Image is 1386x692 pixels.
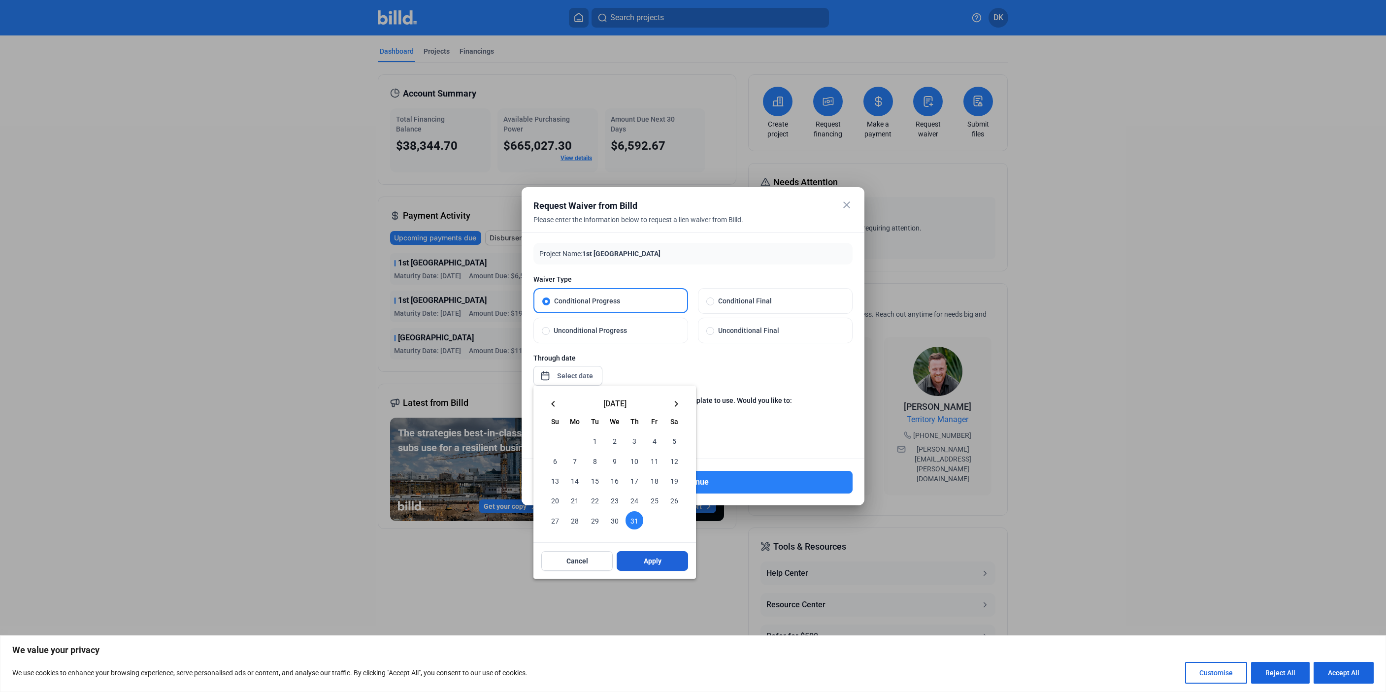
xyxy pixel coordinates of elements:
[12,667,528,679] p: We use cookies to enhance your browsing experience, serve personalised ads or content, and analys...
[585,471,605,491] button: July 15, 2025
[605,431,625,451] button: July 2, 2025
[630,418,639,426] span: Th
[585,431,605,451] button: July 1, 2025
[606,432,624,450] span: 2
[664,491,684,510] button: July 26, 2025
[586,472,604,490] span: 15
[563,399,666,407] span: [DATE]
[605,451,625,471] button: July 9, 2025
[617,551,688,571] button: Apply
[545,510,565,530] button: July 27, 2025
[670,398,682,410] mat-icon: keyboard_arrow_right
[585,451,605,471] button: July 8, 2025
[586,432,604,450] span: 1
[626,472,643,490] span: 17
[547,398,559,410] mat-icon: keyboard_arrow_left
[546,472,564,490] span: 13
[586,452,604,470] span: 8
[664,471,684,491] button: July 19, 2025
[664,431,684,451] button: July 5, 2025
[566,492,584,509] span: 21
[645,472,663,490] span: 18
[541,551,613,571] button: Cancel
[565,451,585,471] button: July 7, 2025
[545,451,565,471] button: July 6, 2025
[1185,662,1247,684] button: Customise
[626,492,643,509] span: 24
[625,451,644,471] button: July 10, 2025
[606,452,624,470] span: 9
[12,644,1374,656] p: We value your privacy
[644,431,664,451] button: July 4, 2025
[645,492,663,509] span: 25
[545,471,565,491] button: July 13, 2025
[625,510,644,530] button: July 31, 2025
[606,511,624,529] span: 30
[570,418,580,426] span: Mo
[645,432,663,450] span: 4
[665,492,683,509] span: 26
[626,511,643,529] span: 31
[665,452,683,470] span: 12
[546,511,564,529] span: 27
[625,431,644,451] button: July 3, 2025
[605,471,625,491] button: July 16, 2025
[566,556,588,566] span: Cancel
[565,491,585,510] button: July 21, 2025
[551,418,559,426] span: Su
[644,491,664,510] button: July 25, 2025
[665,432,683,450] span: 5
[644,451,664,471] button: July 11, 2025
[605,491,625,510] button: July 23, 2025
[626,432,643,450] span: 3
[546,452,564,470] span: 6
[644,556,661,566] span: Apply
[644,471,664,491] button: July 18, 2025
[1251,662,1310,684] button: Reject All
[625,471,644,491] button: July 17, 2025
[670,418,678,426] span: Sa
[586,492,604,509] span: 22
[610,418,620,426] span: We
[565,510,585,530] button: July 28, 2025
[586,511,604,529] span: 29
[566,452,584,470] span: 7
[626,452,643,470] span: 10
[545,491,565,510] button: July 20, 2025
[651,418,658,426] span: Fr
[585,510,605,530] button: July 29, 2025
[585,491,605,510] button: July 22, 2025
[605,510,625,530] button: July 30, 2025
[625,491,644,510] button: July 24, 2025
[565,471,585,491] button: July 14, 2025
[645,452,663,470] span: 11
[566,472,584,490] span: 14
[606,492,624,509] span: 23
[665,472,683,490] span: 19
[606,472,624,490] span: 16
[546,492,564,509] span: 20
[566,511,584,529] span: 28
[591,418,599,426] span: Tu
[1314,662,1374,684] button: Accept All
[664,451,684,471] button: July 12, 2025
